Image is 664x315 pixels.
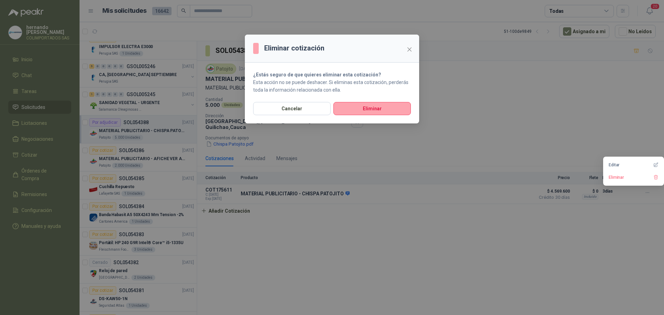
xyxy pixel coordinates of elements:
[253,72,381,77] strong: ¿Estás seguro de que quieres eliminar esta cotización?
[253,102,331,115] button: Cancelar
[407,47,412,52] span: close
[333,102,411,115] button: Eliminar
[264,43,324,54] h3: Eliminar cotización
[404,44,415,55] button: Close
[253,78,411,94] p: Esta acción no se puede deshacer. Si eliminas esta cotización, perderás toda la información relac...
